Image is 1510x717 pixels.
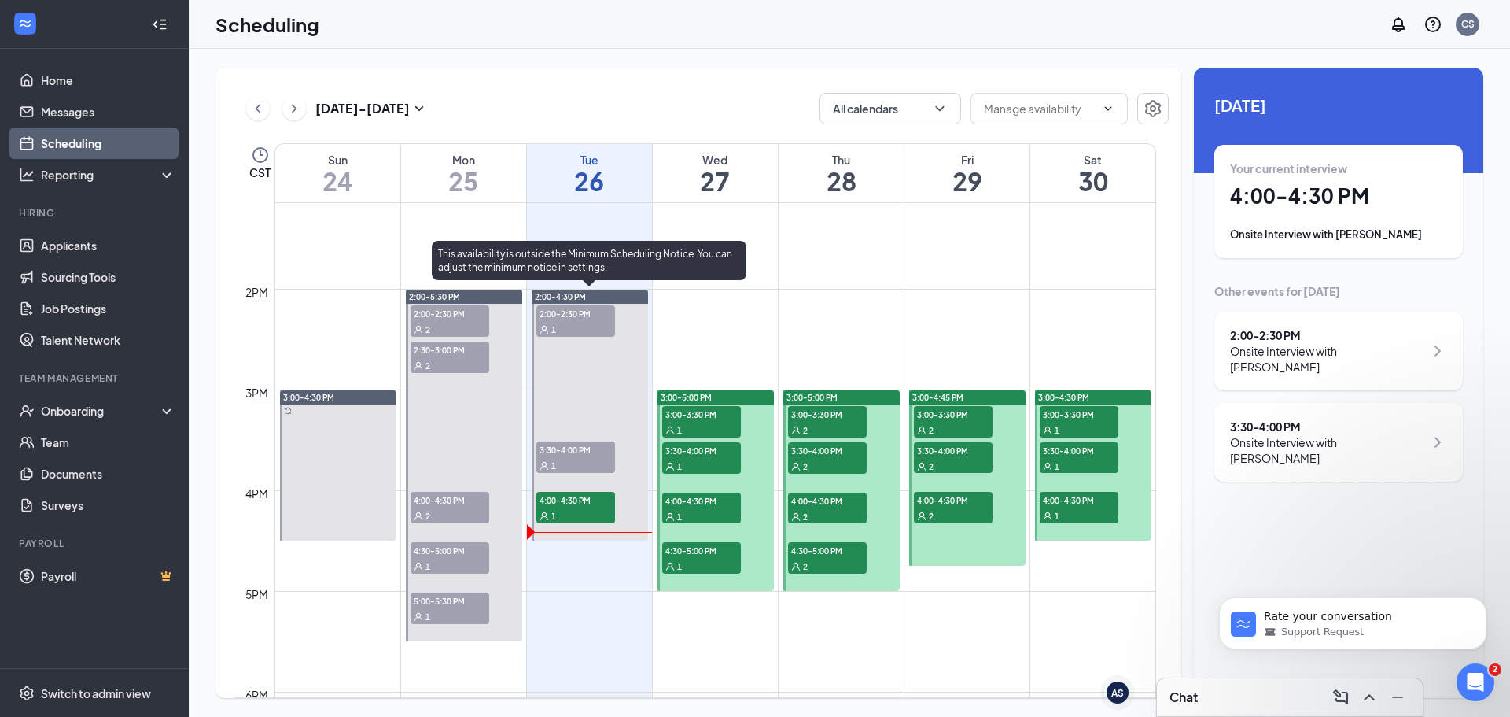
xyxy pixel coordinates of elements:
[1357,685,1382,710] button: ChevronUp
[1043,512,1052,521] svg: User
[984,100,1096,117] input: Manage availability
[527,168,652,194] h1: 26
[41,324,175,356] a: Talent Network
[242,283,271,301] div: 2pm
[788,493,867,508] span: 4:00-4:30 PM
[1461,17,1475,31] div: CS
[914,406,993,422] span: 3:00-3:30 PM
[1428,433,1447,452] svg: ChevronRight
[275,168,400,194] h1: 24
[41,560,175,592] a: PayrollCrown
[275,144,400,202] a: August 24, 2025
[19,686,35,701] svg: Settings
[19,403,35,419] svg: UserCheck
[904,152,1029,168] div: Fri
[662,406,741,422] span: 3:00-3:30 PM
[425,324,430,335] span: 2
[1331,688,1350,707] svg: ComposeMessage
[536,442,615,457] span: 3:30-4:00 PM
[152,17,168,32] svg: Collapse
[425,612,430,623] span: 1
[803,425,808,436] span: 2
[929,461,934,472] span: 2
[41,261,175,293] a: Sourcing Tools
[1038,392,1089,403] span: 3:00-4:30 PM
[912,392,963,403] span: 3:00-4:45 PM
[791,562,801,571] svg: User
[1388,688,1407,707] svg: Minimize
[41,458,175,490] a: Documents
[414,361,423,371] svg: User
[1055,425,1059,436] span: 1
[41,686,151,701] div: Switch to admin view
[425,561,430,572] span: 1
[653,168,778,194] h1: 27
[41,167,176,183] div: Reporting
[1423,15,1442,34] svg: QuestionInfo
[284,407,292,415] svg: Sync
[19,371,172,385] div: Team Management
[786,392,838,403] span: 3:00-5:00 PM
[1144,99,1162,118] svg: Settings
[1457,663,1494,701] iframe: Intercom live chat
[1328,685,1353,710] button: ComposeMessage
[665,512,675,522] svg: User
[788,542,867,558] span: 4:30-5:00 PM
[19,167,35,183] svg: Analysis
[779,144,904,202] a: August 28, 2025
[917,426,926,435] svg: User
[242,586,271,603] div: 5pm
[1385,685,1410,710] button: Minimize
[527,144,652,202] a: August 26, 2025
[401,152,526,168] div: Mon
[1111,686,1124,700] div: AS
[665,562,675,571] svg: User
[401,144,526,202] a: August 25, 2025
[929,425,934,436] span: 2
[779,152,904,168] div: Thu
[19,537,172,550] div: Payroll
[653,152,778,168] div: Wed
[803,512,808,523] span: 2
[677,425,682,436] span: 1
[215,11,319,38] h1: Scheduling
[411,342,489,357] span: 2:30-3:00 PM
[819,93,961,124] button: All calendarsChevronDown
[932,101,948,116] svg: ChevronDown
[411,492,489,508] span: 4:00-4:30 PM
[914,492,993,508] span: 4:00-4:30 PM
[665,426,675,435] svg: User
[425,511,430,522] span: 2
[1055,511,1059,522] span: 1
[791,512,801,522] svg: User
[282,97,306,120] button: ChevronRight
[803,461,808,472] span: 2
[929,511,934,522] span: 2
[536,305,615,321] span: 2:00-2:30 PM
[536,492,615,508] span: 4:00-4:30 PM
[662,493,741,508] span: 4:00-4:30 PM
[677,512,682,523] span: 1
[540,325,549,334] svg: User
[914,442,993,458] span: 3:30-4:00 PM
[791,462,801,471] svg: User
[414,325,423,334] svg: User
[41,490,175,521] a: Surveys
[275,152,400,168] div: Sun
[411,542,489,558] span: 4:30-5:00 PM
[286,99,302,118] svg: ChevronRight
[242,384,271,401] div: 3pm
[411,305,489,321] span: 2:00-2:30 PM
[41,128,175,159] a: Scheduling
[1230,434,1424,466] div: Onsite Interview with [PERSON_NAME]
[1489,663,1501,676] span: 2
[1360,688,1379,707] svg: ChevronUp
[1137,93,1169,124] button: Settings
[788,442,867,458] span: 3:30-4:00 PM
[1030,152,1155,168] div: Sat
[540,461,549,471] svg: User
[1230,343,1424,375] div: Onsite Interview with [PERSON_NAME]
